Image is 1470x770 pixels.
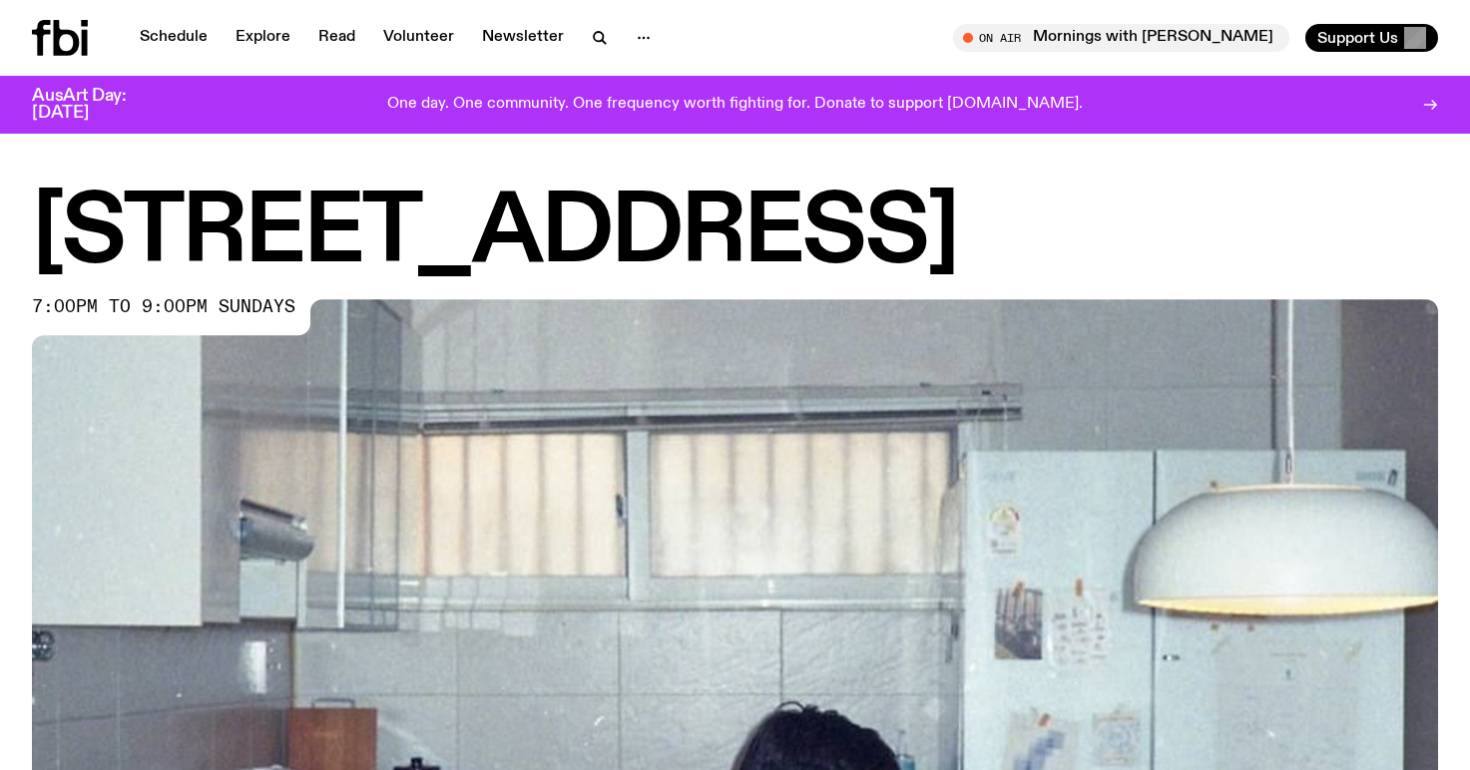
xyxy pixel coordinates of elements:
[32,299,295,315] span: 7:00pm to 9:00pm sundays
[387,96,1083,114] p: One day. One community. One frequency worth fighting for. Donate to support [DOMAIN_NAME].
[32,190,1438,279] h1: [STREET_ADDRESS]
[470,24,576,52] a: Newsletter
[306,24,367,52] a: Read
[224,24,302,52] a: Explore
[32,88,160,122] h3: AusArt Day: [DATE]
[953,24,1289,52] button: On AirMornings with [PERSON_NAME]
[371,24,466,52] a: Volunteer
[1305,24,1438,52] button: Support Us
[1317,29,1398,47] span: Support Us
[128,24,220,52] a: Schedule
